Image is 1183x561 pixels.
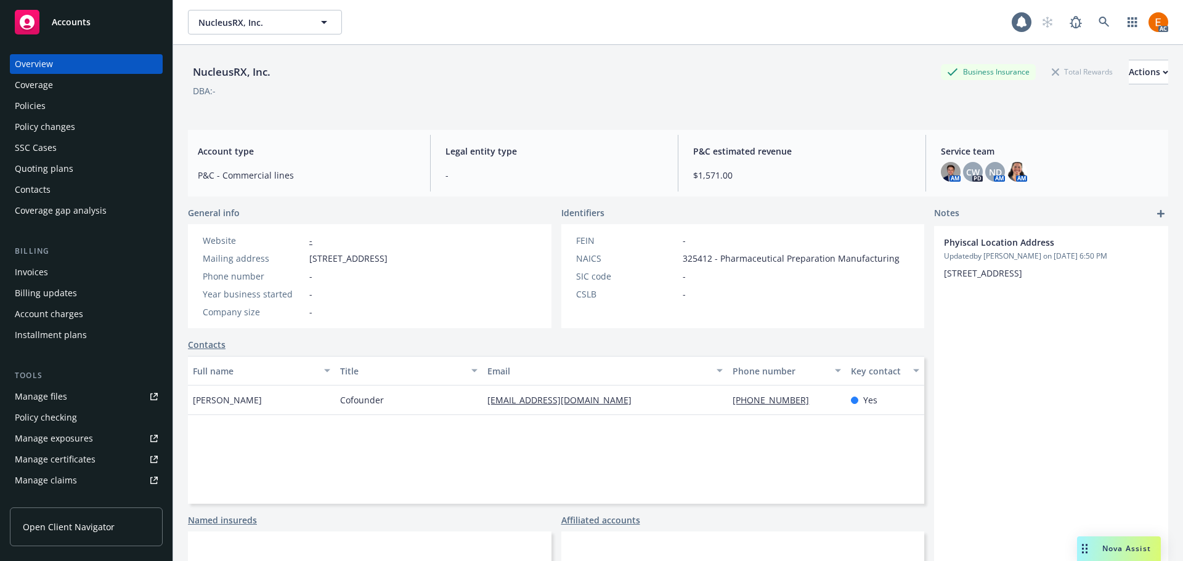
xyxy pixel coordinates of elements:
[10,5,163,39] a: Accounts
[335,356,482,385] button: Title
[15,180,51,200] div: Contacts
[966,166,980,179] span: CW
[15,262,48,282] div: Invoices
[1129,60,1168,84] button: Actions
[10,387,163,406] a: Manage files
[188,64,275,80] div: NucleusRX, Inc.
[941,145,1158,158] span: Service team
[487,394,641,406] a: [EMAIL_ADDRESS][DOMAIN_NAME]
[10,180,163,200] a: Contacts
[1153,206,1168,221] a: add
[1035,10,1060,34] a: Start snowing
[10,159,163,179] a: Quoting plans
[203,288,304,301] div: Year business started
[15,138,57,158] div: SSC Cases
[193,365,317,377] div: Full name
[561,514,640,527] a: Affiliated accounts
[193,394,262,406] span: [PERSON_NAME]
[944,251,1158,262] span: Updated by [PERSON_NAME] on [DATE] 6:50 PM
[10,201,163,220] a: Coverage gap analysis
[683,270,686,283] span: -
[576,234,678,247] div: FEIN
[989,166,1002,179] span: ND
[203,305,304,318] div: Company size
[23,520,115,533] span: Open Client Navigator
[15,491,73,511] div: Manage BORs
[188,10,342,34] button: NucleusRX, Inc.
[15,470,77,490] div: Manage claims
[445,169,663,182] span: -
[10,325,163,345] a: Installment plans
[15,408,77,427] div: Policy checking
[1077,536,1092,561] div: Drag to move
[1077,536,1161,561] button: Nova Assist
[944,267,1022,279] span: [STREET_ADDRESS]
[203,234,304,247] div: Website
[15,387,67,406] div: Manage files
[10,491,163,511] a: Manage BORs
[941,64,1036,79] div: Business Insurance
[576,252,678,265] div: NAICS
[1102,543,1151,554] span: Nova Assist
[683,252,900,265] span: 325412 - Pharmaceutical Preparation Manufacturing
[10,245,163,257] div: Billing
[203,270,304,283] div: Phone number
[10,96,163,116] a: Policies
[1092,10,1116,34] a: Search
[851,365,906,377] div: Key contact
[15,75,53,95] div: Coverage
[561,206,604,219] span: Identifiers
[10,369,163,382] div: Tools
[340,365,464,377] div: Title
[15,201,107,220] div: Coverage gap analysis
[15,325,87,345] div: Installment plans
[576,270,678,283] div: SIC code
[1046,64,1119,79] div: Total Rewards
[188,338,226,351] a: Contacts
[1148,12,1168,32] img: photo
[10,470,163,490] a: Manage claims
[10,75,163,95] a: Coverage
[1120,10,1145,34] a: Switch app
[15,429,93,448] div: Manage exposures
[445,145,663,158] span: Legal entity type
[10,304,163,324] a: Account charges
[309,252,388,265] span: [STREET_ADDRESS]
[10,138,163,158] a: SSC Cases
[188,514,257,527] a: Named insureds
[309,270,312,283] span: -
[188,356,335,385] button: Full name
[683,234,686,247] span: -
[683,288,686,301] span: -
[198,169,415,182] span: P&C - Commercial lines
[944,236,1126,249] span: Phyiscal Location Address
[863,394,877,406] span: Yes
[693,169,911,182] span: $1,571.00
[15,159,73,179] div: Quoting plans
[10,429,163,448] span: Manage exposures
[10,408,163,427] a: Policy checking
[203,252,304,265] div: Mailing address
[309,288,312,301] span: -
[309,235,312,246] a: -
[10,262,163,282] a: Invoices
[576,288,678,301] div: CSLB
[15,450,96,469] div: Manage certificates
[198,16,305,29] span: NucleusRX, Inc.
[198,145,415,158] span: Account type
[941,162,961,182] img: photo
[728,356,845,385] button: Phone number
[52,17,91,27] span: Accounts
[10,450,163,469] a: Manage certificates
[1007,162,1027,182] img: photo
[693,145,911,158] span: P&C estimated revenue
[15,96,46,116] div: Policies
[482,356,728,385] button: Email
[188,206,240,219] span: General info
[15,54,53,74] div: Overview
[733,394,819,406] a: [PHONE_NUMBER]
[10,117,163,137] a: Policy changes
[193,84,216,97] div: DBA: -
[15,304,83,324] div: Account charges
